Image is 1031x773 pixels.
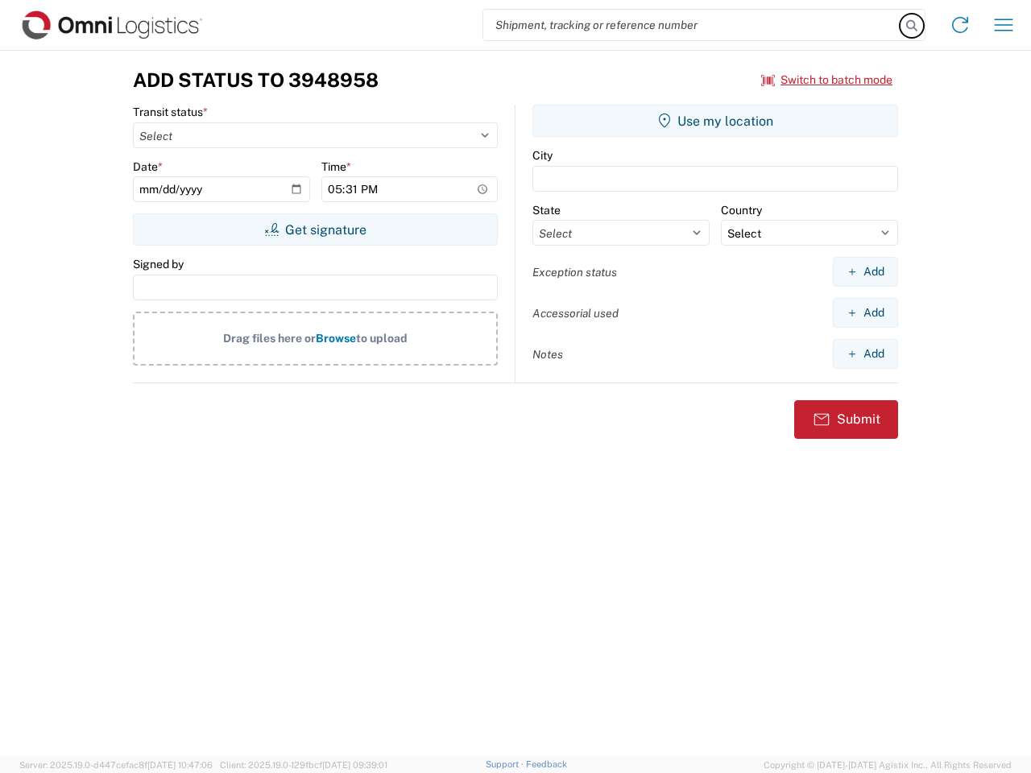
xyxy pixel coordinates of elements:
[833,298,898,328] button: Add
[526,759,567,769] a: Feedback
[761,67,892,93] button: Switch to batch mode
[532,148,553,163] label: City
[133,68,379,92] h3: Add Status to 3948958
[133,159,163,174] label: Date
[764,758,1012,772] span: Copyright © [DATE]-[DATE] Agistix Inc., All Rights Reserved
[532,265,617,279] label: Exception status
[483,10,901,40] input: Shipment, tracking or reference number
[322,760,387,770] span: [DATE] 09:39:01
[833,257,898,287] button: Add
[721,203,762,217] label: Country
[19,760,213,770] span: Server: 2025.19.0-d447cefac8f
[833,339,898,369] button: Add
[133,213,498,246] button: Get signature
[220,760,387,770] span: Client: 2025.19.0-129fbcf
[147,760,213,770] span: [DATE] 10:47:06
[532,105,898,137] button: Use my location
[133,257,184,271] label: Signed by
[356,332,408,345] span: to upload
[794,400,898,439] button: Submit
[223,332,316,345] span: Drag files here or
[486,759,526,769] a: Support
[133,105,208,119] label: Transit status
[316,332,356,345] span: Browse
[532,347,563,362] label: Notes
[321,159,351,174] label: Time
[532,203,561,217] label: State
[532,306,619,320] label: Accessorial used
